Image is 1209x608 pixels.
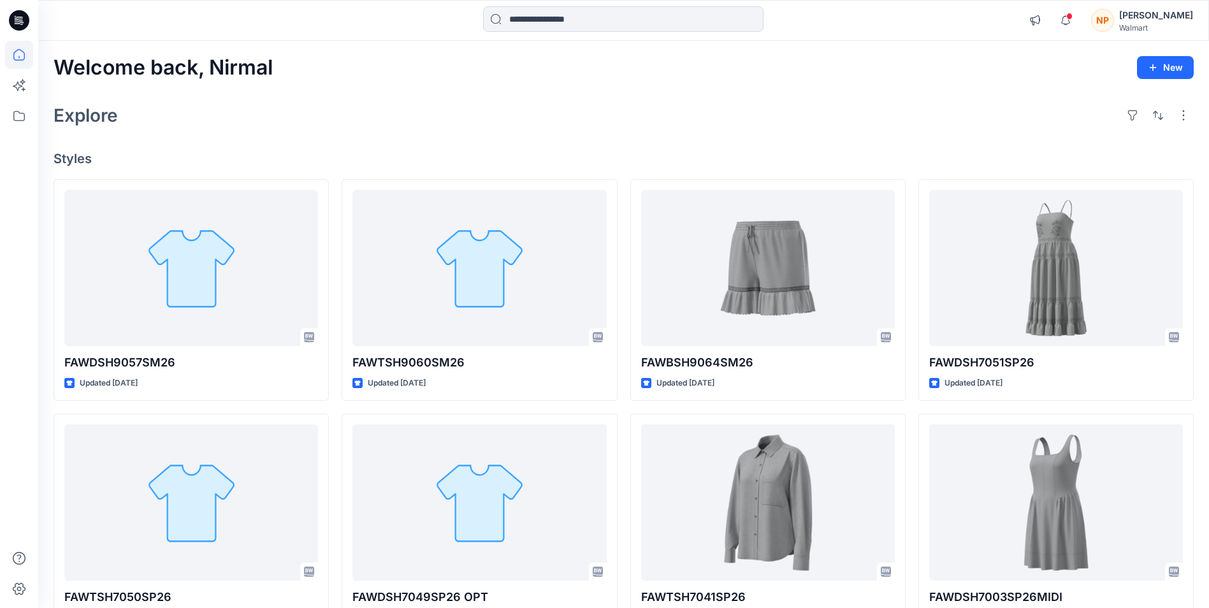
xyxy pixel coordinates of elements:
a: FAWDSH7051SP26 [929,190,1183,346]
a: FAWTSH7050SP26 [64,424,318,581]
p: FAWDSH7049SP26 OPT [352,588,606,606]
div: Walmart [1119,23,1193,33]
p: FAWTSH9060SM26 [352,354,606,372]
p: Updated [DATE] [368,377,426,390]
a: FAWTSH9060SM26 [352,190,606,346]
p: FAWTSH7041SP26 [641,588,895,606]
a: FAWDSH7049SP26 OPT [352,424,606,581]
p: Updated [DATE] [945,377,1003,390]
a: FAWDSH9057SM26 [64,190,318,346]
div: [PERSON_NAME] [1119,8,1193,23]
a: FAWBSH9064SM26 [641,190,895,346]
button: New [1137,56,1194,79]
a: FAWDSH7003SP26MIDI [929,424,1183,581]
h2: Explore [54,105,118,126]
p: FAWBSH9064SM26 [641,354,895,372]
p: FAWDSH9057SM26 [64,354,318,372]
h2: Welcome back, Nirmal [54,56,273,80]
p: Updated [DATE] [656,377,714,390]
p: FAWTSH7050SP26 [64,588,318,606]
a: FAWTSH7041SP26 [641,424,895,581]
h4: Styles [54,151,1194,166]
p: FAWDSH7051SP26 [929,354,1183,372]
p: Updated [DATE] [80,377,138,390]
p: FAWDSH7003SP26MIDI [929,588,1183,606]
div: NP [1091,9,1114,32]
